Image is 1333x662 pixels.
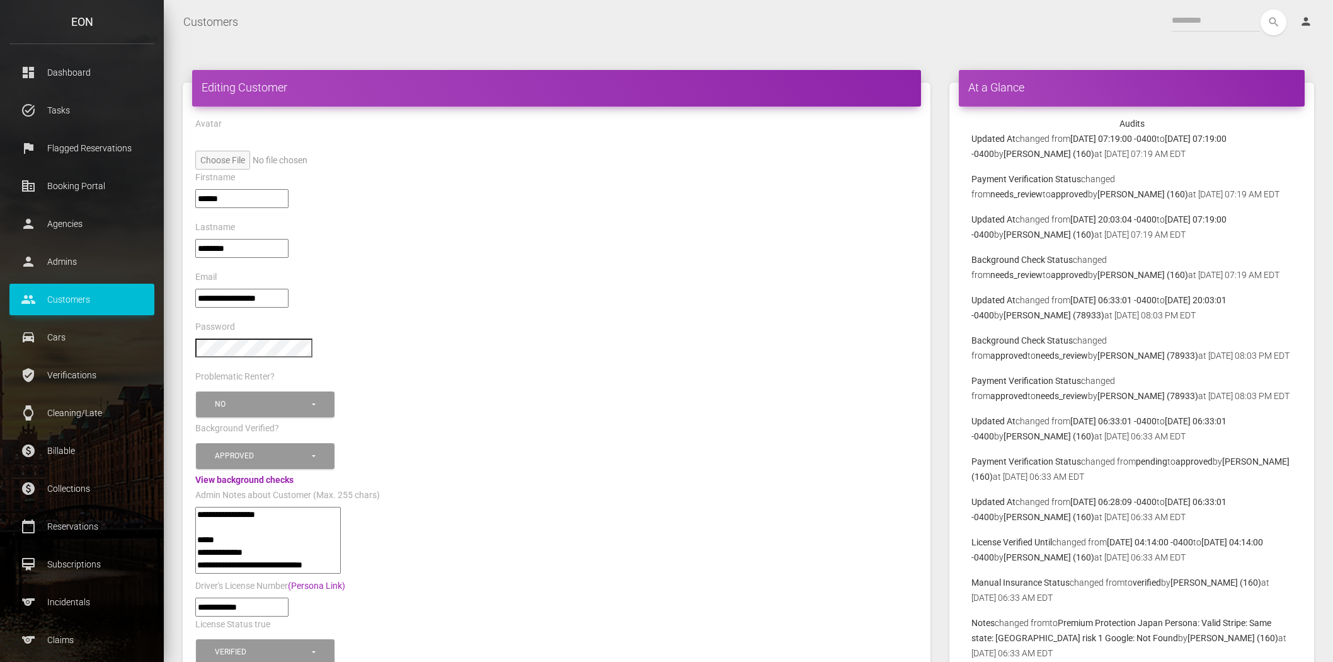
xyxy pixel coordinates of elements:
[971,171,1292,202] p: changed from to by at [DATE] 07:19 AM EDT
[1300,15,1312,28] i: person
[215,451,310,462] div: Approved
[1097,189,1188,199] b: [PERSON_NAME] (160)
[971,615,1292,661] p: changed from to by at [DATE] 06:33 AM EDT
[971,575,1292,605] p: changed from to by at [DATE] 06:33 AM EDT
[971,335,1073,346] b: Background Check Status
[1004,310,1104,320] b: [PERSON_NAME] (78933)
[971,212,1292,242] p: changed from to by at [DATE] 07:19 AM EDT
[971,214,1015,224] b: Updated At
[9,57,154,88] a: dashboard Dashboard
[990,270,1043,280] b: needs_review
[202,79,912,95] h4: Editing Customer
[9,473,154,504] a: paid Collections
[195,271,217,284] label: Email
[9,511,154,542] a: calendar_today Reservations
[1070,214,1157,224] b: [DATE] 20:03:04 -0400
[195,171,235,184] label: Firstname
[196,443,335,469] button: Approved
[19,555,145,574] p: Subscriptions
[19,630,145,649] p: Claims
[971,537,1052,547] b: License Verified Until
[971,578,1070,588] b: Manual Insurance Status
[1097,270,1188,280] b: [PERSON_NAME] (160)
[9,95,154,126] a: task_alt Tasks
[1004,431,1094,441] b: [PERSON_NAME] (160)
[195,580,345,593] label: Driver's License Number
[1004,149,1094,159] b: [PERSON_NAME] (160)
[196,392,335,417] button: No
[19,177,145,195] p: Booking Portal
[195,321,235,334] label: Password
[19,214,145,233] p: Agencies
[1004,512,1094,522] b: [PERSON_NAME] (160)
[1119,119,1145,129] strong: Audits
[1261,9,1286,35] button: search
[1036,351,1088,361] b: needs_review
[19,479,145,498] p: Collections
[1170,578,1261,588] b: [PERSON_NAME] (160)
[1136,456,1167,467] b: pending
[971,414,1292,444] p: changed from to by at [DATE] 06:33 AM EDT
[19,252,145,271] p: Admins
[1070,295,1157,305] b: [DATE] 06:33:01 -0400
[971,333,1292,363] p: changed from to by at [DATE] 08:03 PM EDT
[195,618,270,631] label: License Status true
[971,456,1081,467] b: Payment Verification Status
[1133,578,1161,588] b: verified
[971,535,1292,565] p: changed from to by at [DATE] 06:33 AM EDT
[971,293,1292,323] p: changed from to by at [DATE] 08:03 PM EDT
[990,351,1027,361] b: approved
[195,475,294,485] a: View background checks
[971,618,1271,643] b: Premium Protection Japan Persona: Valid Stripe: Same state: [GEOGRAPHIC_DATA] risk 1 Google: Not ...
[19,328,145,347] p: Cars
[971,373,1292,404] p: changed from to by at [DATE] 08:03 PM EDT
[195,118,222,131] label: Avatar
[9,132,154,164] a: flag Flagged Reservations
[1051,270,1088,280] b: approved
[1051,189,1088,199] b: approved
[971,252,1292,282] p: changed from to by at [DATE] 07:19 AM EDT
[9,322,154,353] a: drive_eta Cars
[971,454,1292,484] p: changed from to by at [DATE] 06:33 AM EDT
[9,170,154,202] a: corporate_fare Booking Portal
[195,422,279,435] label: Background Verified?
[971,416,1015,426] b: Updated At
[9,624,154,656] a: sports Claims
[19,101,145,120] p: Tasks
[195,221,235,234] label: Lastname
[971,174,1081,184] b: Payment Verification Status
[990,391,1027,401] b: approved
[1107,537,1193,547] b: [DATE] 04:14:00 -0400
[971,618,995,628] b: Notes
[19,517,145,536] p: Reservations
[1070,134,1157,144] b: [DATE] 07:19:00 -0400
[971,494,1292,525] p: changed from to by at [DATE] 06:33 AM EDT
[19,139,145,158] p: Flagged Reservations
[968,79,1295,95] h4: At a Glance
[971,255,1073,265] b: Background Check Status
[1004,552,1094,562] b: [PERSON_NAME] (160)
[195,371,275,383] label: Problematic Renter?
[1036,391,1088,401] b: needs_review
[971,497,1015,507] b: Updated At
[1070,497,1157,507] b: [DATE] 06:28:09 -0400
[9,586,154,618] a: sports Incidentals
[183,6,238,38] a: Customers
[215,399,310,410] div: No
[9,208,154,240] a: person Agencies
[9,359,154,391] a: verified_user Verifications
[1097,351,1198,361] b: [PERSON_NAME] (78933)
[1097,391,1198,401] b: [PERSON_NAME] (78933)
[1176,456,1213,467] b: approved
[971,134,1015,144] b: Updated At
[9,284,154,315] a: people Customers
[19,290,145,309] p: Customers
[1290,9,1324,35] a: person
[9,246,154,277] a: person Admins
[971,131,1292,161] p: changed from to by at [DATE] 07:19 AM EDT
[19,404,145,422] p: Cleaning/Late
[288,581,345,591] a: (Persona Link)
[971,295,1015,305] b: Updated At
[971,376,1081,386] b: Payment Verification Status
